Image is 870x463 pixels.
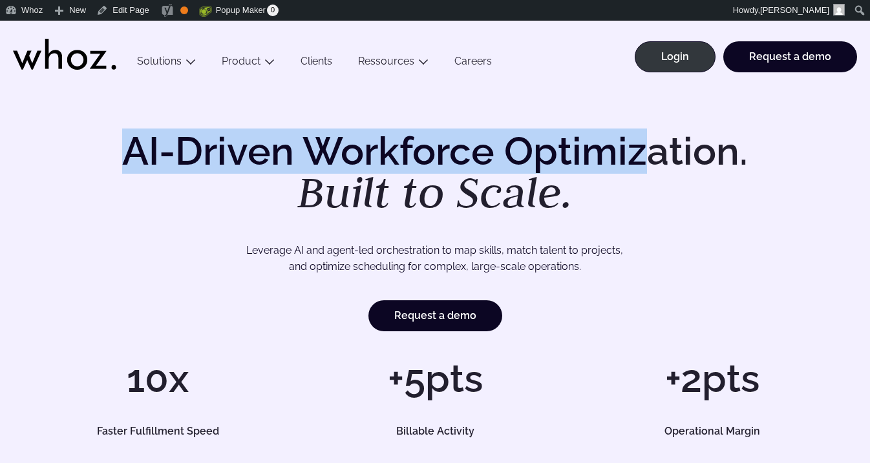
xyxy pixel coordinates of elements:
a: Login [635,41,716,72]
h1: +5pts [303,359,568,398]
div: OK [180,6,188,14]
span: 0 [267,5,279,16]
h5: Billable Activity [316,426,554,437]
div: Main [124,21,857,85]
button: Solutions [124,55,209,72]
a: Clients [288,55,345,72]
iframe: Chatbot [785,378,852,445]
p: Leverage AI and agent-led orchestration to map skills, match talent to projects, and optimize sch... [67,242,803,275]
a: Careers [441,55,505,72]
a: Request a demo [723,41,857,72]
button: Product [209,55,288,72]
span: [PERSON_NAME] [760,5,829,15]
h5: Faster Fulfillment Speed [39,426,277,437]
h1: 10x [26,359,290,398]
a: Product [222,55,260,67]
h5: Operational Margin [593,426,831,437]
h1: AI-Driven Workforce Optimization. [104,132,766,214]
a: Ressources [358,55,414,67]
h1: +2pts [580,359,844,398]
a: Request a demo [368,300,502,331]
button: Ressources [345,55,441,72]
em: Built to Scale. [297,163,573,220]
